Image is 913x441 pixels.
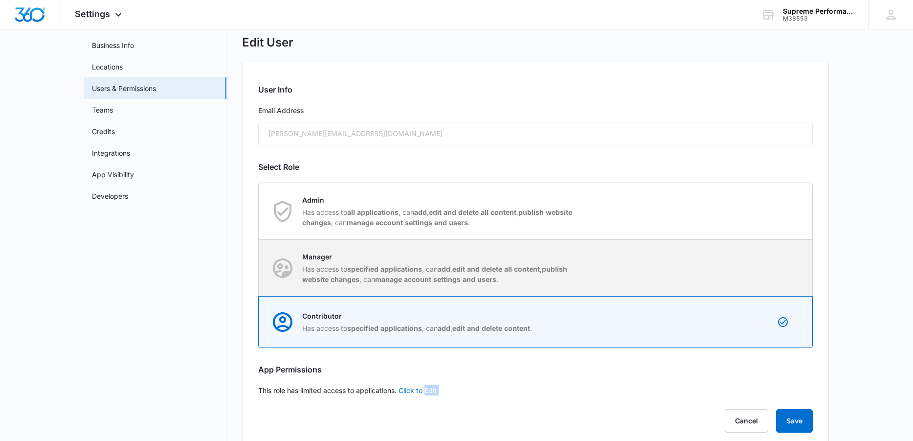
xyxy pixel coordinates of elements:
[347,218,468,227] strong: manage account settings and users
[92,191,128,201] a: Developers
[92,83,156,93] a: Users & Permissions
[75,9,110,19] span: Settings
[302,311,532,321] p: Contributor
[452,265,540,273] strong: edit and delete all content
[725,409,768,433] button: Cancel
[258,84,813,95] h2: User Info
[347,208,399,216] strong: all applications
[783,7,854,15] div: account name
[429,208,516,216] strong: edit and delete all content
[242,35,293,50] h1: Edit User
[92,105,113,115] a: Teams
[92,62,123,72] a: Locations
[414,208,427,216] strong: add
[347,324,422,332] strong: specified applications
[258,161,813,173] h2: Select Role
[783,15,854,22] div: account id
[302,252,577,262] p: Manager
[399,386,437,395] a: Click to Edit
[92,148,130,158] a: Integrations
[92,126,115,137] a: Credits
[438,265,450,273] strong: add
[776,409,813,433] button: Save
[92,40,134,50] a: Business Info
[258,105,813,116] label: Email Address
[258,364,813,375] h2: App Permissions
[438,324,450,332] strong: add
[302,264,577,284] p: Has access to , can , , , can .
[375,275,496,283] strong: manage account settings and users
[302,323,532,333] p: Has access to , can , .
[302,207,577,228] p: Has access to , can , , , can .
[302,195,577,205] p: Admin
[92,169,134,180] a: App Visibility
[347,265,422,273] strong: specified applications
[452,324,530,332] strong: edit and delete content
